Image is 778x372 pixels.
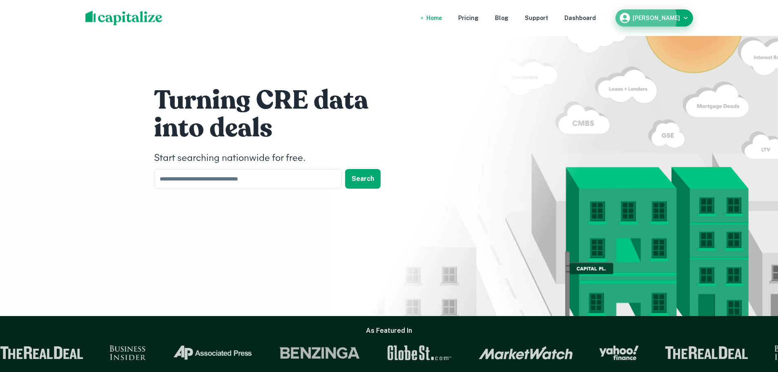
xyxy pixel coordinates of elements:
[154,84,399,117] h1: Turning CRE data
[478,346,572,360] img: Market Watch
[345,169,381,189] button: Search
[664,346,747,359] img: The Real Deal
[737,281,778,320] iframe: Chat Widget
[109,345,145,360] img: Business Insider
[366,326,412,336] h6: As Featured In
[458,13,479,22] a: Pricing
[278,345,360,360] img: Benzinga
[633,15,680,21] h6: [PERSON_NAME]
[85,11,163,25] img: capitalize-logo.png
[386,345,452,360] img: GlobeSt
[564,13,596,22] a: Dashboard
[172,345,252,360] img: Associated Press
[426,13,442,22] a: Home
[154,112,399,145] h1: into deals
[495,13,508,22] a: Blog
[598,345,638,360] img: Yahoo Finance
[154,151,399,166] h4: Start searching nationwide for free.
[615,9,693,27] button: [PERSON_NAME]
[525,13,548,22] a: Support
